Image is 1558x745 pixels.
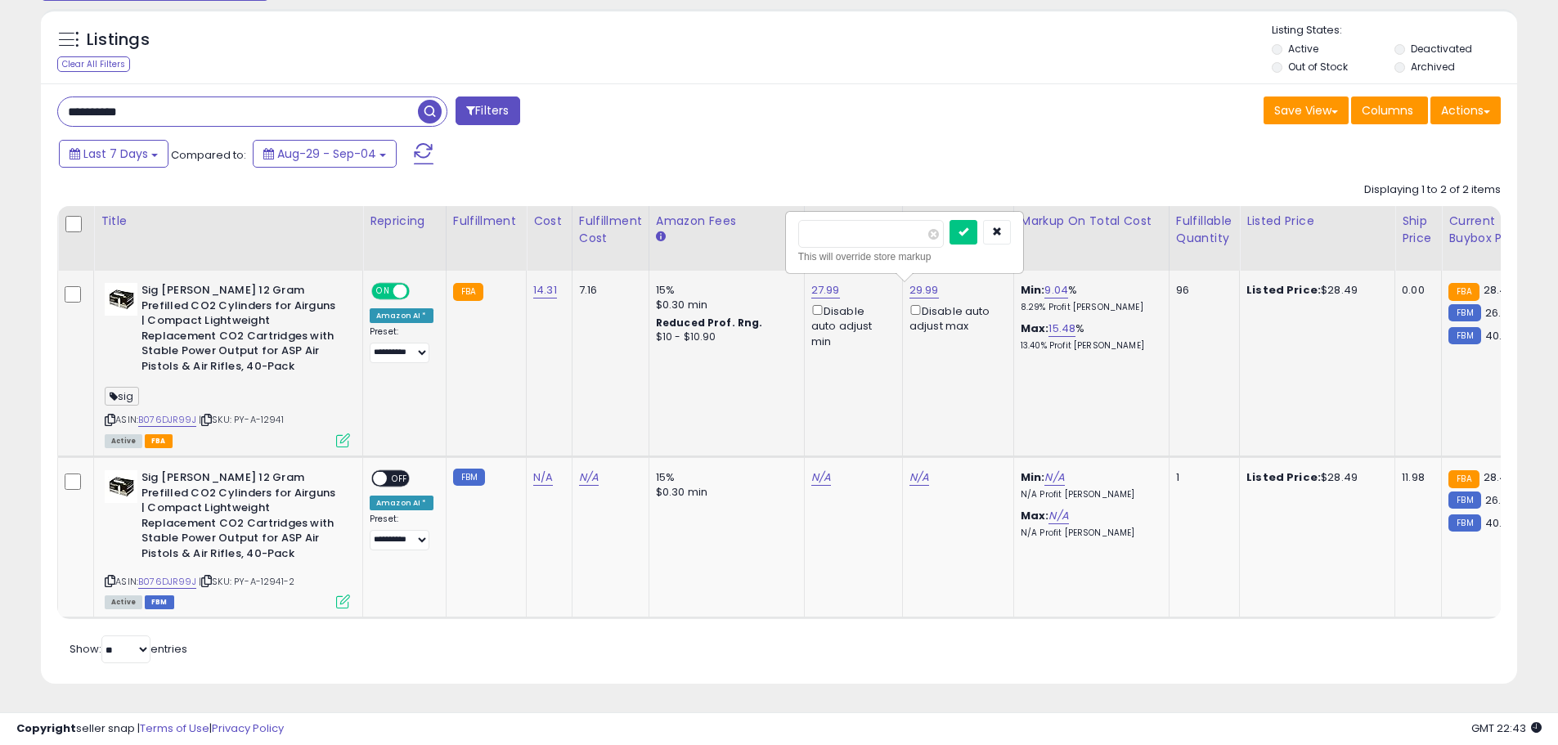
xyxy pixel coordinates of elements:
label: Active [1288,42,1318,56]
div: % [1021,283,1156,313]
a: N/A [533,469,553,486]
a: N/A [1048,508,1068,524]
strong: Copyright [16,720,76,736]
div: Amazon Fees [656,213,797,230]
div: 1 [1176,470,1227,485]
div: This will override store markup [798,249,1011,265]
span: Compared to: [171,147,246,163]
div: 15% [656,283,792,298]
span: 26.99 [1485,305,1515,321]
img: 41aaFGsH4lL._SL40_.jpg [105,283,137,316]
small: FBA [1448,283,1479,301]
a: N/A [811,469,831,486]
div: Fulfillment [453,213,519,230]
span: FBM [145,595,174,609]
span: Columns [1362,102,1413,119]
span: OFF [387,472,413,486]
div: Fulfillment Cost [579,213,642,247]
p: 13.40% Profit [PERSON_NAME] [1021,340,1156,352]
p: Listing States: [1272,23,1517,38]
span: All listings currently available for purchase on Amazon [105,595,142,609]
small: FBM [1448,327,1480,344]
span: Last 7 Days [83,146,148,162]
div: Cost [533,213,565,230]
span: Show: entries [70,641,187,657]
div: Disable auto adjust max [909,302,1001,334]
a: N/A [579,469,599,486]
label: Out of Stock [1288,60,1348,74]
a: N/A [909,469,929,486]
b: Reduced Prof. Rng. [656,316,763,330]
div: Fulfillable Quantity [1176,213,1232,247]
th: The percentage added to the cost of goods (COGS) that forms the calculator for Min & Max prices. [1013,206,1169,271]
span: 40.47 [1485,328,1515,343]
label: Archived [1411,60,1455,74]
small: FBA [1448,470,1479,488]
a: 29.99 [909,282,939,298]
p: 8.29% Profit [PERSON_NAME] [1021,302,1156,313]
span: 26.99 [1485,492,1515,508]
span: 2025-09-12 22:43 GMT [1471,720,1542,736]
a: Terms of Use [140,720,209,736]
span: 40.47 [1485,515,1515,531]
div: % [1021,321,1156,352]
a: 9.04 [1044,282,1068,298]
div: Listed Price [1246,213,1388,230]
span: ON [373,285,393,298]
div: 11.98 [1402,470,1429,485]
button: Filters [456,96,519,125]
span: OFF [407,285,433,298]
div: $28.49 [1246,470,1382,485]
small: FBM [1448,304,1480,321]
b: Min: [1021,469,1045,485]
img: 41aaFGsH4lL._SL40_.jpg [105,470,137,503]
span: 28.49 [1484,469,1514,485]
a: B076DJR99J [138,575,196,589]
small: FBM [1448,514,1480,532]
div: 15% [656,470,792,485]
div: ASIN: [105,470,350,607]
div: Repricing [370,213,439,230]
div: $0.30 min [656,485,792,500]
div: 7.16 [579,283,636,298]
button: Save View [1264,96,1349,124]
a: 14.31 [533,282,557,298]
div: $0.30 min [656,298,792,312]
span: | SKU: PY-A-12941-2 [199,575,294,588]
span: sig [105,387,139,406]
div: $28.49 [1246,283,1382,298]
span: 28.49 [1484,282,1514,298]
div: Clear All Filters [57,56,130,72]
div: Amazon AI * [370,496,433,510]
b: Max: [1021,321,1049,336]
div: 0.00 [1402,283,1429,298]
button: Columns [1351,96,1428,124]
small: FBA [453,283,483,301]
span: FBA [145,434,173,448]
button: Aug-29 - Sep-04 [253,140,397,168]
span: Aug-29 - Sep-04 [277,146,376,162]
a: N/A [1044,469,1064,486]
a: Privacy Policy [212,720,284,736]
small: Amazon Fees. [656,230,666,245]
div: Ship Price [1402,213,1435,247]
b: Listed Price: [1246,282,1321,298]
div: Disable auto adjust min [811,302,890,349]
span: All listings currently available for purchase on Amazon [105,434,142,448]
b: Sig [PERSON_NAME] 12 Gram Prefilled CO2 Cylinders for Airguns | Compact Lightweight Replacement C... [141,283,340,378]
a: 15.48 [1048,321,1075,337]
small: FBM [453,469,485,486]
div: Preset: [370,514,433,550]
b: Listed Price: [1246,469,1321,485]
p: N/A Profit [PERSON_NAME] [1021,527,1156,539]
b: Max: [1021,508,1049,523]
h5: Listings [87,29,150,52]
button: Actions [1430,96,1501,124]
span: | SKU: PY-A-12941 [199,413,284,426]
label: Deactivated [1411,42,1472,56]
div: Displaying 1 to 2 of 2 items [1364,182,1501,198]
button: Last 7 Days [59,140,168,168]
p: N/A Profit [PERSON_NAME] [1021,489,1156,500]
div: Current Buybox Price [1448,213,1533,247]
div: Markup on Total Cost [1021,213,1162,230]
